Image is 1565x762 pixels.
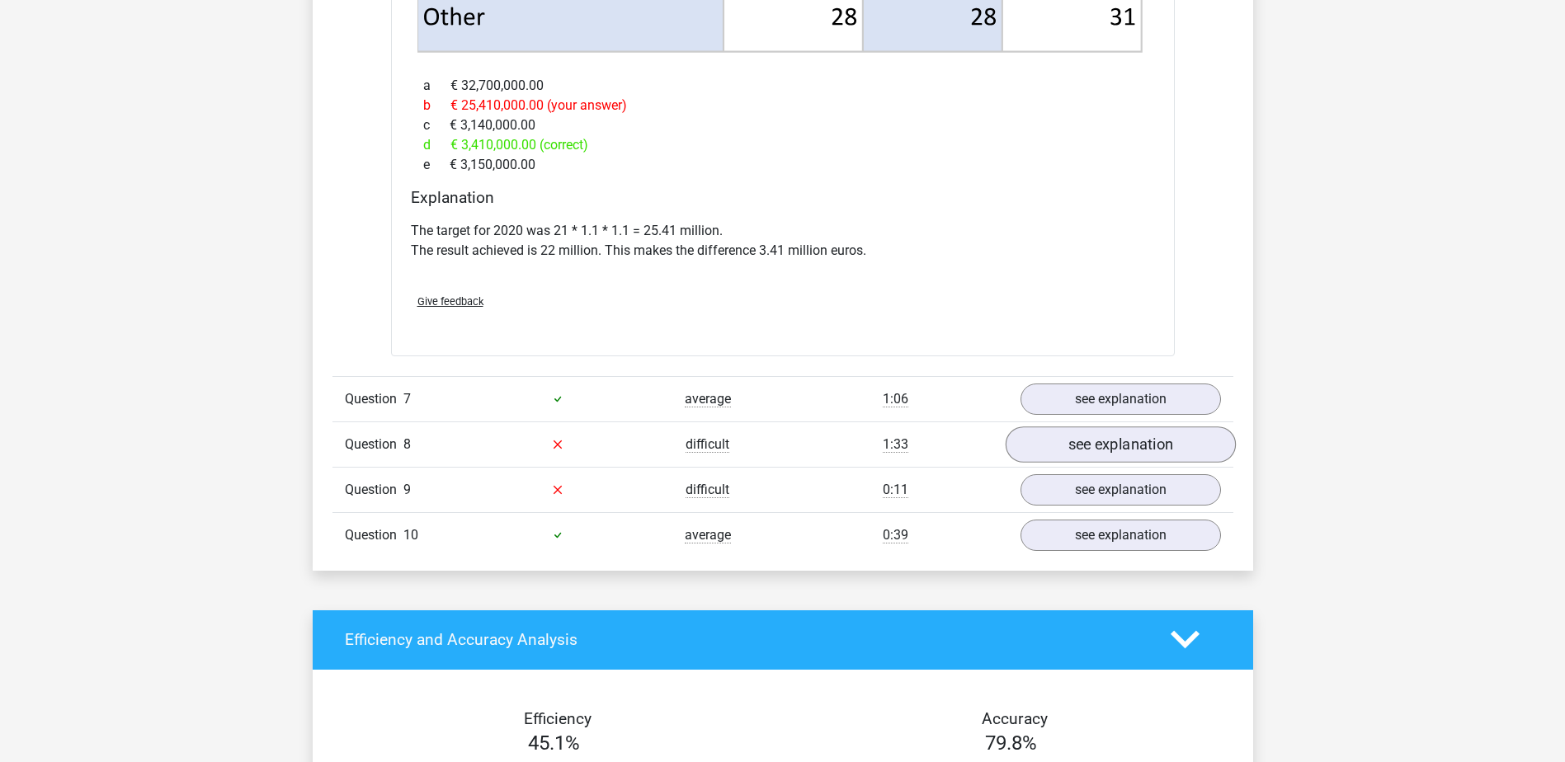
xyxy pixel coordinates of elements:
div: € 32,700,000.00 [411,76,1155,96]
span: difficult [686,436,729,453]
span: 0:39 [883,527,908,543]
span: 1:06 [883,391,908,407]
div: € 25,410,000.00 (your answer) [411,96,1155,115]
span: 8 [403,436,411,452]
span: c [423,115,450,135]
a: see explanation [1021,474,1221,506]
span: difficult [686,482,729,498]
span: Question [345,435,403,454]
a: see explanation [1021,520,1221,551]
span: 1:33 [883,436,908,453]
span: average [685,391,731,407]
span: 9 [403,482,411,497]
span: Question [345,480,403,500]
p: The target for 2020 was 21 * 1.1 * 1.1 = 25.41 million. The result achieved is 22 million. This m... [411,221,1155,261]
span: 79.8% [985,731,1037,755]
div: € 3,410,000.00 (correct) [411,135,1155,155]
h4: Efficiency and Accuracy Analysis [345,630,1146,649]
span: d [423,135,450,155]
span: a [423,76,450,96]
div: € 3,150,000.00 [411,155,1155,175]
div: € 3,140,000.00 [411,115,1155,135]
span: 10 [403,527,418,543]
span: b [423,96,450,115]
span: average [685,527,731,543]
span: Question [345,389,403,409]
h4: Explanation [411,188,1155,207]
a: see explanation [1005,426,1235,463]
h4: Accuracy [802,709,1228,728]
a: see explanation [1021,383,1221,415]
span: Question [345,525,403,545]
span: 45.1% [528,731,580,755]
span: e [423,155,450,175]
span: Give feedback [417,295,483,308]
span: 7 [403,391,411,407]
span: 0:11 [883,482,908,498]
h4: Efficiency [345,709,771,728]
